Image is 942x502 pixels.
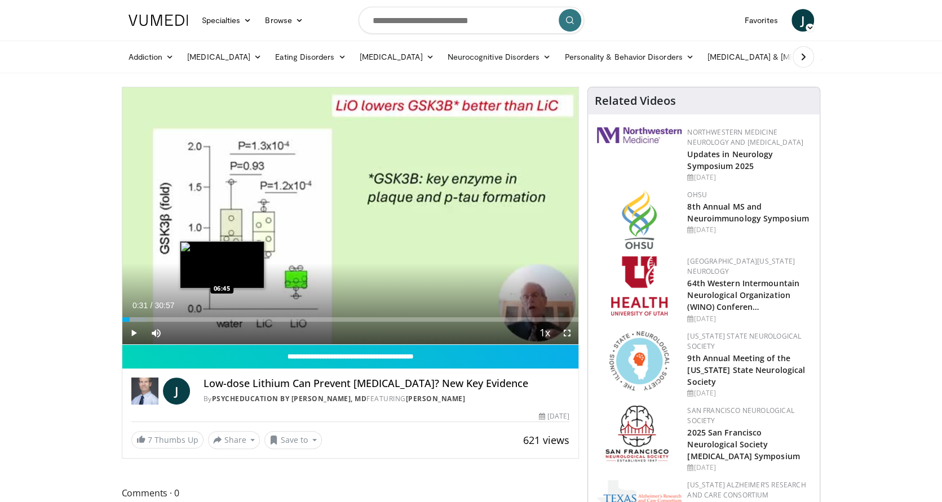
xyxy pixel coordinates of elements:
[701,46,862,68] a: [MEDICAL_DATA] & [MEDICAL_DATA]
[558,46,700,68] a: Personality & Behavior Disorders
[131,431,204,448] a: 7 Thumbs Up
[148,434,152,445] span: 7
[605,406,673,465] img: ad8adf1f-d405-434e-aebe-ebf7635c9b5d.png.150x105_q85_autocrop_double_scale_upscale_version-0.2.png
[212,394,367,403] a: PsychEducation by [PERSON_NAME], MD
[687,127,803,147] a: Northwestern Medicine Neurology and [MEDICAL_DATA]
[151,301,153,310] span: /
[556,322,578,344] button: Fullscreen
[687,331,801,351] a: [US_STATE] State Neurological Society
[180,46,268,68] a: [MEDICAL_DATA]
[595,94,676,108] h4: Related Videos
[738,9,785,32] a: Favorites
[687,149,773,171] a: Updates in Neurology Symposium 2025
[122,317,579,322] div: Progress Bar
[122,46,181,68] a: Addiction
[687,388,811,398] div: [DATE]
[687,463,811,473] div: [DATE]
[122,322,145,344] button: Play
[687,427,799,461] a: 2025 San Francisco Neurological Society [MEDICAL_DATA] Symposium
[687,314,811,324] div: [DATE]
[122,87,579,345] video-js: Video Player
[609,331,669,390] img: 71a8b48c-8850-4916-bbdd-e2f3ccf11ef9.png.150x105_q85_autocrop_double_scale_upscale_version-0.2.png
[180,241,264,288] img: image.jpeg
[132,301,148,310] span: 0:31
[611,256,667,316] img: f6362829-b0a3-407d-a044-59546adfd345.png.150x105_q85_autocrop_double_scale_upscale_version-0.2.png
[687,201,809,224] a: 8th Annual MS and Neuroimmunology Symposium
[533,322,556,344] button: Playback Rate
[359,7,584,34] input: Search topics, interventions
[129,15,188,26] img: VuMedi Logo
[791,9,814,32] a: J
[687,172,811,183] div: [DATE]
[539,411,569,421] div: [DATE]
[597,127,682,143] img: 2a462fb6-9365-492a-ac79-3166a6f924d8.png.150x105_q85_autocrop_double_scale_upscale_version-0.2.jpg
[406,394,466,403] a: [PERSON_NAME]
[204,394,570,404] div: By FEATURING
[687,225,811,235] div: [DATE]
[687,256,795,276] a: [GEOGRAPHIC_DATA][US_STATE] Neurology
[122,486,580,500] span: Comments 0
[258,9,310,32] a: Browse
[687,278,799,312] a: 64th Western Intermountain Neurological Organization (WINO) Conferen…
[145,322,167,344] button: Mute
[622,190,657,249] img: da959c7f-65a6-4fcf-a939-c8c702e0a770.png.150x105_q85_autocrop_double_scale_upscale_version-0.2.png
[523,433,569,447] span: 621 views
[204,377,570,390] h4: Low-dose Lithium Can Prevent [MEDICAL_DATA]? New Key Evidence
[687,480,806,500] a: [US_STATE] Alzheimer’s Research and Care Consortium
[131,377,158,405] img: PsychEducation by James Phelps, MD
[687,406,794,425] a: San Francisco Neurological Society
[441,46,558,68] a: Neurocognitive Disorders
[154,301,174,310] span: 30:57
[687,353,805,387] a: 9th Annual Meeting of the [US_STATE] State Neurological Society
[687,190,707,199] a: OHSU
[195,9,259,32] a: Specialties
[264,431,322,449] button: Save to
[208,431,260,449] button: Share
[352,46,440,68] a: [MEDICAL_DATA]
[268,46,352,68] a: Eating Disorders
[163,377,190,405] a: J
